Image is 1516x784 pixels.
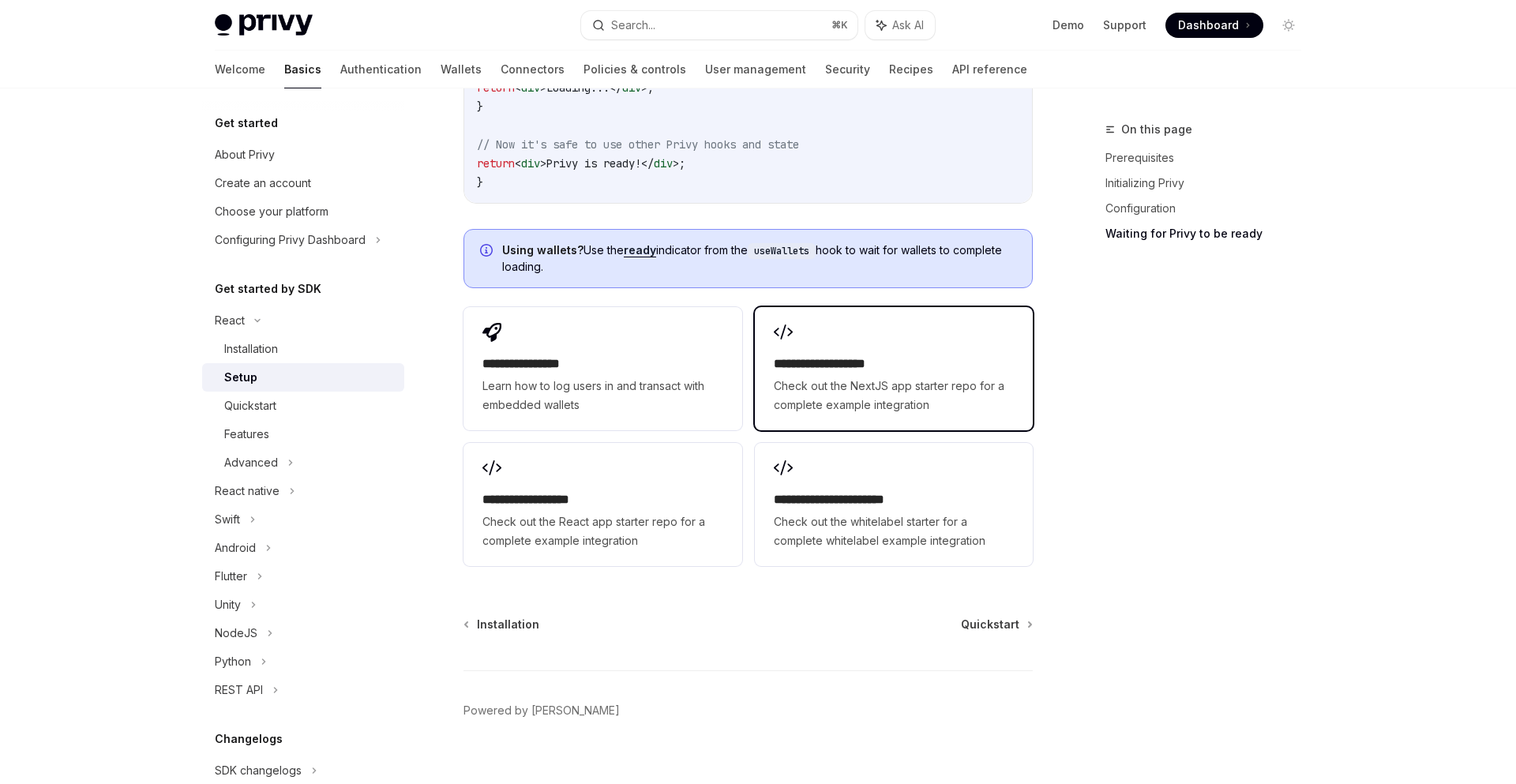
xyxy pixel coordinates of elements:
div: Installation [224,339,278,358]
span: Ask AI [892,17,924,33]
div: Unity [215,595,241,614]
a: Powered by [PERSON_NAME] [463,703,620,718]
div: Setup [224,368,257,387]
span: On this page [1121,120,1192,139]
div: React native [215,482,280,501]
a: Create an account [202,169,404,197]
h5: Get started by SDK [215,279,321,298]
a: Policies & controls [584,51,686,88]
a: Installation [465,617,539,632]
button: Toggle dark mode [1276,13,1301,38]
div: NodeJS [215,624,257,643]
span: } [477,175,483,189]
h5: Get started [215,114,278,133]
div: Android [215,538,256,557]
span: Learn how to log users in and transact with embedded wallets [482,377,722,415]
a: **** **** **** ***Check out the React app starter repo for a complete example integration [463,443,741,566]
a: Installation [202,335,404,363]
a: **** **** **** **** ***Check out the whitelabel starter for a complete whitelabel example integra... [755,443,1033,566]
code: useWallets [748,243,816,259]
span: </ [641,156,654,171]
span: ⌘ K [831,19,848,32]
a: Initializing Privy [1105,171,1314,196]
a: Setup [202,363,404,392]
a: Security [825,51,870,88]
svg: Info [480,244,496,260]
a: **** **** **** ****Check out the NextJS app starter repo for a complete example integration [755,307,1033,430]
button: Search...⌘K [581,11,857,39]
span: Use the indicator from the hook to wait for wallets to complete loading. [502,242,1016,275]
a: Prerequisites [1105,145,1314,171]
strong: Using wallets? [502,243,584,257]
div: Choose your platform [215,202,328,221]
span: Check out the whitelabel starter for a complete whitelabel example integration [774,512,1014,550]
a: Welcome [215,51,265,88]
a: Quickstart [961,617,1031,632]
a: API reference [952,51,1027,88]
div: Features [224,425,269,444]
div: About Privy [215,145,275,164]
div: Quickstart [224,396,276,415]
div: Swift [215,510,240,529]
img: light logo [215,14,313,36]
div: React [215,311,245,330]
span: // Now it's safe to use other Privy hooks and state [477,137,799,152]
div: REST API [215,681,263,700]
a: Authentication [340,51,422,88]
a: Quickstart [202,392,404,420]
button: Ask AI [865,11,935,39]
div: Create an account [215,174,311,193]
a: **** **** **** *Learn how to log users in and transact with embedded wallets [463,307,741,430]
div: Configuring Privy Dashboard [215,231,366,249]
span: Check out the React app starter repo for a complete example integration [482,512,722,550]
span: Privy is ready! [546,156,641,171]
div: Search... [611,16,655,35]
a: Features [202,420,404,448]
div: SDK changelogs [215,761,302,780]
span: Installation [477,617,539,632]
span: Quickstart [961,617,1019,632]
div: Flutter [215,567,247,586]
span: > [540,156,546,171]
a: Choose your platform [202,197,404,226]
a: User management [705,51,806,88]
a: ready [624,243,656,257]
div: Python [215,652,251,671]
span: > [673,156,679,171]
div: Advanced [224,453,278,472]
h5: Changelogs [215,730,283,748]
a: Dashboard [1165,13,1263,38]
span: div [654,156,673,171]
span: < [515,156,521,171]
a: Wallets [441,51,482,88]
span: ; [679,156,685,171]
span: } [477,99,483,114]
a: Demo [1053,17,1084,33]
span: Check out the NextJS app starter repo for a complete example integration [774,377,1014,415]
a: Configuration [1105,196,1314,221]
a: Connectors [501,51,565,88]
span: return [477,156,515,171]
span: Dashboard [1178,17,1239,33]
a: Recipes [889,51,933,88]
a: Support [1103,17,1146,33]
a: About Privy [202,141,404,169]
a: Waiting for Privy to be ready [1105,221,1314,246]
a: Basics [284,51,321,88]
span: div [521,156,540,171]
